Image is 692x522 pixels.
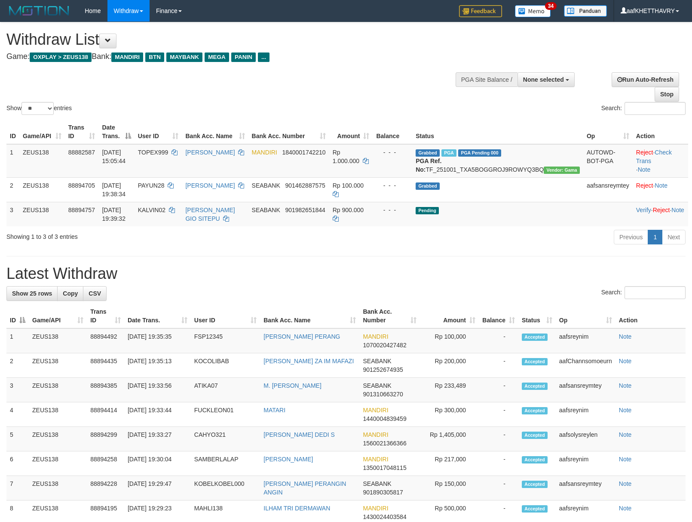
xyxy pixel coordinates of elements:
[166,53,202,62] span: MAYBANK
[420,378,479,402] td: Rp 233,489
[416,149,440,157] span: Grabbed
[6,378,29,402] td: 3
[252,207,280,213] span: SEABANK
[655,87,679,102] a: Stop
[363,415,406,422] span: Copy 1440004839459 to clipboard
[124,451,191,476] td: [DATE] 19:30:04
[619,456,632,463] a: Note
[412,120,583,144] th: Status
[263,333,340,340] a: [PERSON_NAME] PERANG
[479,304,518,328] th: Balance: activate to sort column ascending
[633,120,688,144] th: Action
[87,353,124,378] td: 88894435
[263,456,313,463] a: [PERSON_NAME]
[6,476,29,500] td: 7
[619,431,632,438] a: Note
[412,144,583,178] td: TF_251001_TXA5BOGGROJ9ROWYQ3BQ
[124,353,191,378] td: [DATE] 19:35:13
[619,480,632,487] a: Note
[124,402,191,427] td: [DATE] 19:33:44
[65,120,99,144] th: Trans ID: activate to sort column ascending
[420,451,479,476] td: Rp 217,000
[102,207,126,222] span: [DATE] 19:39:32
[636,149,653,156] a: Reject
[522,505,548,513] span: Accepted
[68,149,95,156] span: 88882587
[29,476,87,500] td: ZEUS138
[6,402,29,427] td: 4
[68,207,95,213] span: 88894757
[359,304,419,328] th: Bank Acc. Number: activate to sort column ascending
[231,53,256,62] span: PANIN
[363,358,391,364] span: SEABANK
[191,304,260,328] th: User ID: activate to sort column ascending
[420,304,479,328] th: Amount: activate to sort column ascending
[89,290,101,297] span: CSV
[29,304,87,328] th: Game/API: activate to sort column ascending
[263,431,335,438] a: [PERSON_NAME] DEDI S
[185,149,235,156] a: [PERSON_NAME]
[124,328,191,353] td: [DATE] 19:35:35
[87,378,124,402] td: 88894385
[671,207,684,213] a: Note
[6,304,29,328] th: ID: activate to sort column descending
[191,402,260,427] td: FUCKLEON01
[619,505,632,512] a: Note
[363,366,403,373] span: Copy 901252674935 to clipboard
[6,120,19,144] th: ID
[87,304,124,328] th: Trans ID: activate to sort column ascending
[191,378,260,402] td: ATIKA07
[363,464,406,471] span: Copy 1350017048115 to clipboard
[619,333,632,340] a: Note
[63,290,78,297] span: Copy
[30,53,92,62] span: OXPLAY > ZEUS138
[556,328,615,353] td: aafsreynim
[6,102,72,115] label: Show entries
[564,5,607,17] img: panduan.png
[68,182,95,189] span: 88894705
[138,149,168,156] span: TOPEX999
[420,427,479,451] td: Rp 1,405,000
[6,451,29,476] td: 6
[363,342,406,349] span: Copy 1070020427482 to clipboard
[263,505,330,512] a: ILHAM TRI DERMAWAN
[363,391,403,398] span: Copy 901310663270 to clipboard
[124,427,191,451] td: [DATE] 19:33:27
[522,481,548,488] span: Accepted
[376,181,409,190] div: - - -
[556,451,615,476] td: aafsreynim
[87,328,124,353] td: 88894492
[363,480,391,487] span: SEABANK
[376,206,409,214] div: - - -
[416,158,441,173] b: PGA Ref. No:
[479,402,518,427] td: -
[263,358,354,364] a: [PERSON_NAME] ZA IM MAFAZI
[479,328,518,353] td: -
[619,358,632,364] a: Note
[583,144,633,178] td: AUTOWD-BOT-PGA
[333,182,364,189] span: Rp 100.000
[556,476,615,500] td: aafsansreymtey
[420,328,479,353] td: Rp 100,000
[522,334,548,341] span: Accepted
[124,304,191,328] th: Date Trans.: activate to sort column ascending
[29,328,87,353] td: ZEUS138
[363,431,388,438] span: MANDIRI
[333,149,359,164] span: Rp 1.000.000
[416,182,440,190] span: Grabbed
[6,229,282,241] div: Showing 1 to 3 of 3 entries
[191,353,260,378] td: KOCOLIBAB
[648,230,662,244] a: 1
[98,120,134,144] th: Date Trans.: activate to sort column descending
[6,144,19,178] td: 1
[420,402,479,427] td: Rp 300,000
[329,120,373,144] th: Amount: activate to sort column ascending
[522,383,548,390] span: Accepted
[456,72,517,87] div: PGA Site Balance /
[633,202,688,226] td: · ·
[601,102,686,115] label: Search:
[185,182,235,189] a: [PERSON_NAME]
[6,286,58,301] a: Show 25 rows
[87,427,124,451] td: 88894299
[653,207,670,213] a: Reject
